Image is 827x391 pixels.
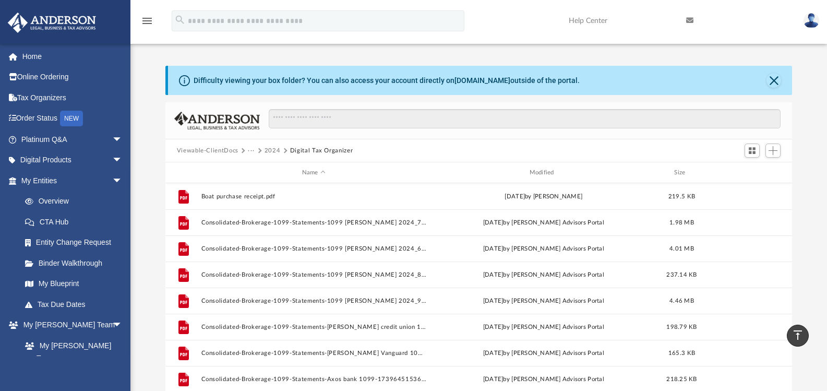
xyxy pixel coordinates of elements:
[194,75,580,86] div: Difficulty viewing your box folder? You can also access your account directly on outside of the p...
[141,15,153,27] i: menu
[431,323,656,332] div: [DATE] by [PERSON_NAME] Advisors Portal
[7,46,138,67] a: Home
[174,14,186,26] i: search
[7,170,138,191] a: My Entitiesarrow_drop_down
[668,194,695,199] span: 219.5 KB
[669,246,694,252] span: 4.01 MB
[745,144,760,158] button: Switch to Grid View
[787,325,809,347] a: vertical_align_top
[430,168,656,177] div: Modified
[431,375,656,384] div: [DATE] by [PERSON_NAME] Advisors Portal
[177,146,238,156] button: Viewable-ClientDocs
[7,67,138,88] a: Online Ordering
[15,211,138,232] a: CTA Hub
[265,146,281,156] button: 2024
[666,324,697,330] span: 198.79 KB
[201,376,426,383] button: Consolidated-Brokerage-1099-Statements-Axos bank 1099-173964515367b0e0e16d63b.pdf
[5,13,99,33] img: Anderson Advisors Platinum Portal
[668,350,695,356] span: 165.3 KB
[7,129,138,150] a: Platinum Q&Aarrow_drop_down
[431,349,656,358] div: [DATE] by [PERSON_NAME] Advisors Portal
[431,297,656,306] div: [DATE] by [PERSON_NAME] Advisors Portal
[765,144,781,158] button: Add
[431,244,656,254] div: [DATE] by [PERSON_NAME] Advisors Portal
[666,376,697,382] span: 218.25 KB
[112,170,133,192] span: arrow_drop_down
[15,274,133,294] a: My Blueprint
[804,13,819,28] img: User Pic
[170,168,196,177] div: id
[201,219,426,226] button: Consolidated-Brokerage-1099-Statements-1099 [PERSON_NAME] 2024_7989-173964507967b0e09779d22.pdf
[201,324,426,330] button: Consolidated-Brokerage-1099-Statements-[PERSON_NAME] credit union 1099-173964513967b0e0d3b2a13.pdf
[766,73,781,88] button: Close
[201,193,426,200] button: Boat purchase receipt.pdf
[669,220,694,226] span: 1.98 MB
[201,271,426,278] button: Consolidated-Brokerage-1099-Statements-1099 [PERSON_NAME] 2024_899-173964510567b0e0b1a9b0d.pdf
[201,245,426,252] button: Consolidated-Brokerage-1099-Statements-1099 [PERSON_NAME] 2024_644-173964508867b0e0a05b7be.pdf
[661,168,702,177] div: Size
[669,298,694,304] span: 4.46 MB
[666,272,697,278] span: 237.14 KB
[7,108,138,129] a: Order StatusNEW
[269,109,781,129] input: Search files and folders
[15,294,138,315] a: Tax Due Dates
[248,146,255,156] button: ···
[431,270,656,280] div: [DATE] by [PERSON_NAME] Advisors Portal
[200,168,426,177] div: Name
[454,76,510,85] a: [DOMAIN_NAME]
[792,329,804,341] i: vertical_align_top
[201,298,426,304] button: Consolidated-Brokerage-1099-Statements-1099 [PERSON_NAME] 2024_991-173964511567b0e0bbbf991.pdf
[431,192,656,202] div: [DATE] by [PERSON_NAME]
[15,232,138,253] a: Entity Change Request
[141,20,153,27] a: menu
[60,111,83,126] div: NEW
[15,253,138,274] a: Binder Walkthrough
[290,146,353,156] button: Digital Tax Organizer
[112,315,133,336] span: arrow_drop_down
[7,315,133,336] a: My [PERSON_NAME] Teamarrow_drop_down
[7,150,138,171] a: Digital Productsarrow_drop_down
[707,168,780,177] div: id
[112,129,133,150] span: arrow_drop_down
[7,87,138,108] a: Tax Organizers
[431,218,656,228] div: [DATE] by [PERSON_NAME] Advisors Portal
[15,335,128,369] a: My [PERSON_NAME] Team
[201,350,426,357] button: Consolidated-Brokerage-1099-Statements-[PERSON_NAME] Vanguard 1099div-173964514767b0e0db50da6.pdf
[15,191,138,212] a: Overview
[112,150,133,171] span: arrow_drop_down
